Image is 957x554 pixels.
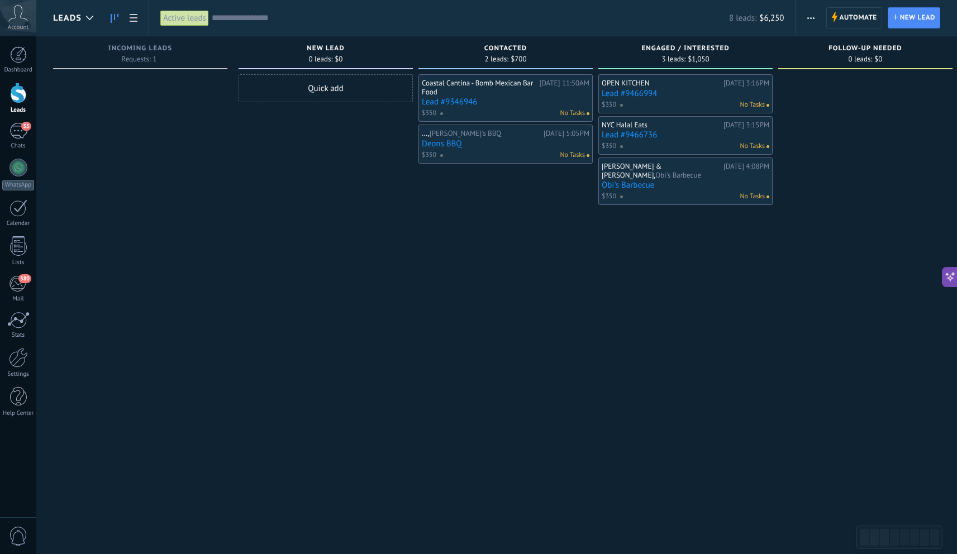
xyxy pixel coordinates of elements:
span: 35 [21,122,31,131]
span: 2 leads: [484,56,508,63]
span: Incoming leads [108,45,172,52]
a: Obi's Barbecue [602,180,769,190]
a: Automate [826,7,882,28]
span: Requests: 1 [122,56,157,63]
span: New Lead [307,45,344,52]
a: Deons BBQ [422,139,589,149]
span: No Tasks [740,192,765,202]
div: New Lead [244,45,407,54]
span: No todo assigned [766,145,769,148]
span: $350 [602,192,616,202]
span: $700 [511,56,526,63]
div: ..., [422,129,541,138]
span: No Tasks [740,100,765,110]
span: Engaged / Interested [641,45,729,52]
span: [PERSON_NAME]'s BBQ [430,128,501,138]
div: [PERSON_NAME] & [PERSON_NAME], [602,162,721,179]
span: No todo assigned [766,195,769,198]
span: $350 [422,108,436,118]
div: [DATE] 11:50AM [539,79,589,96]
div: Leads [2,107,35,114]
a: Leads [105,7,124,29]
span: 8 leads: [729,13,756,23]
span: No todo assigned [766,104,769,107]
a: List [124,7,143,29]
div: Help Center [2,410,35,417]
a: Lead #9466736 [602,130,769,140]
div: Mail [2,295,35,303]
span: $1,050 [688,56,709,63]
div: [DATE] 4:08PM [723,162,769,179]
span: $0 [335,56,342,63]
span: Account [8,24,28,31]
span: Automate [840,8,877,28]
span: 3 leads: [661,56,685,63]
a: New lead [888,7,940,28]
span: No todo assigned [587,112,589,115]
span: No todo assigned [587,154,589,157]
a: Lead #9466994 [602,89,769,98]
span: Leads [53,13,82,23]
div: OPEN KITCHEN [602,79,721,88]
div: Lists [2,259,35,266]
span: No Tasks [560,108,585,118]
div: Active leads [160,10,209,26]
div: Coastal Cantina - Bomb Mexican Bar Food [422,79,536,96]
div: Stats [2,332,35,339]
div: Engaged / Interested [604,45,767,54]
div: [DATE] 5:05PM [544,129,589,138]
div: Follow-Up Needed [784,45,947,54]
div: WhatsApp [2,180,34,190]
div: Calendar [2,220,35,227]
div: Chats [2,142,35,150]
div: Contacted [424,45,587,54]
span: Follow-Up Needed [829,45,902,52]
span: 380 [18,274,31,283]
span: Contacted [484,45,527,52]
span: No Tasks [560,150,585,160]
a: Lead #9346946 [422,97,589,107]
div: Incoming leads [59,45,222,54]
span: $6,250 [759,13,784,23]
span: 0 leads: [309,56,333,63]
div: [DATE] 3:15PM [723,121,769,130]
span: $350 [422,150,436,160]
span: $350 [602,100,616,110]
div: Dashboard [2,66,35,74]
div: NYC Halal Eats [602,121,721,130]
div: [DATE] 3:16PM [723,79,769,88]
span: New lead [900,8,935,28]
span: $0 [874,56,882,63]
span: $350 [602,141,616,151]
span: No Tasks [740,141,765,151]
div: Quick add [239,74,413,102]
span: Obi's Barbecue [655,170,701,180]
span: 0 leads: [849,56,873,63]
button: More [803,7,819,28]
div: Settings [2,371,35,378]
